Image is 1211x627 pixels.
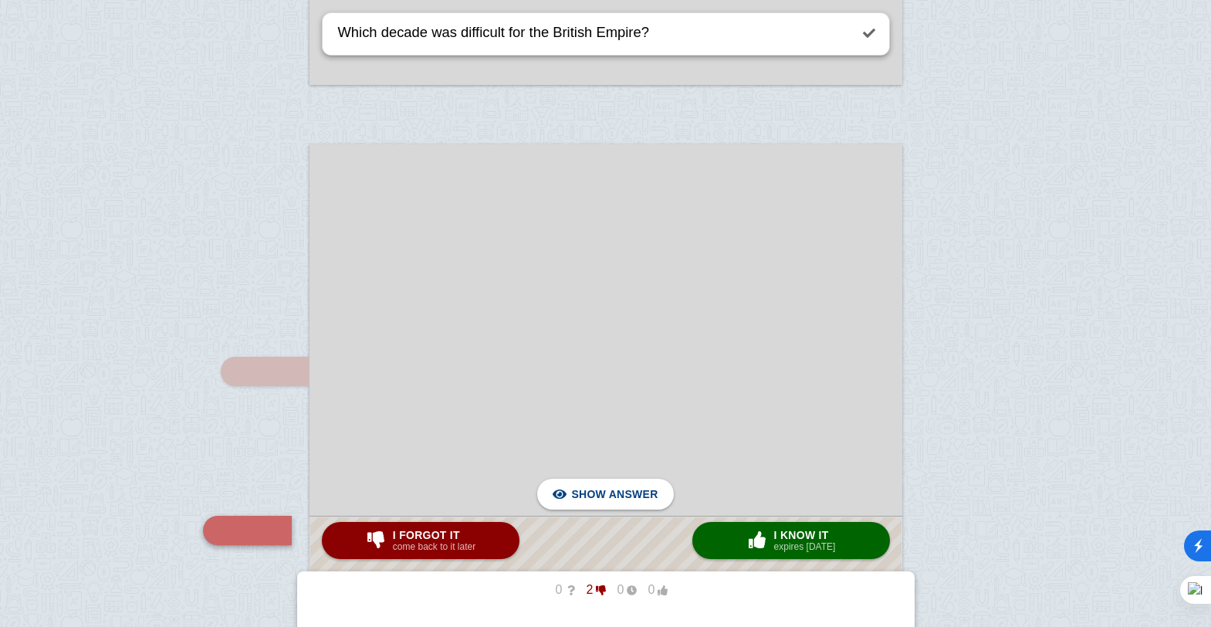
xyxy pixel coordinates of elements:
[571,477,658,511] span: Show answer
[335,13,849,55] textarea: Which decade was difficult for the British Empire?
[692,522,890,559] button: I know itexpires [DATE]
[637,583,668,597] span: 0
[393,541,475,552] small: come back to it later
[575,583,606,597] span: 2
[532,578,680,602] button: 0200
[537,479,673,510] button: Show answer
[774,541,836,552] small: expires [DATE]
[606,583,637,597] span: 0
[544,583,575,597] span: 0
[774,529,836,541] span: I know it
[393,529,475,541] span: I forgot it
[322,522,519,559] button: I forgot itcome back to it later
